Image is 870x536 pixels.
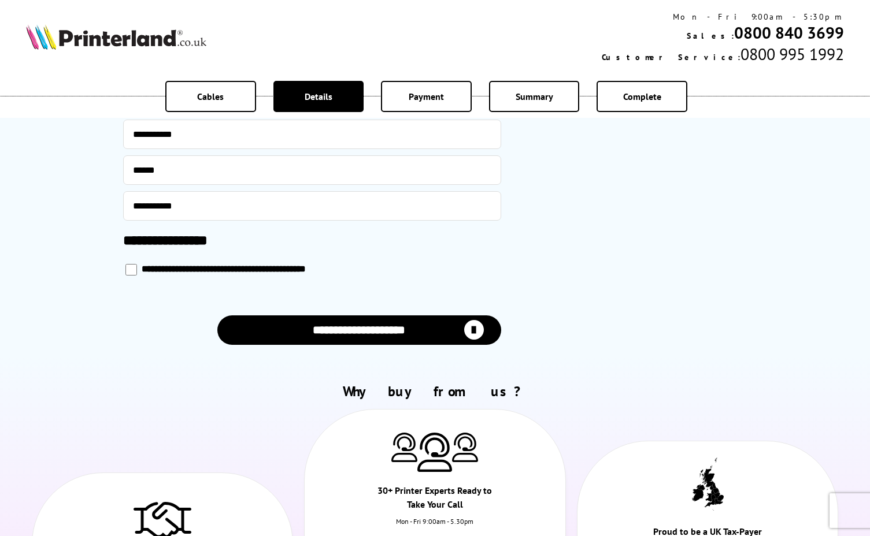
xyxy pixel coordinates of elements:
span: 0800 995 1992 [741,43,844,65]
img: Printer Experts [391,433,417,462]
div: Mon - Fri 9:00am - 5:30pm [602,12,844,22]
h2: Why buy from us? [26,382,844,400]
span: Details [305,91,332,102]
span: Cables [197,91,224,102]
a: 0800 840 3699 [734,22,844,43]
span: Complete [623,91,661,102]
span: Sales: [687,31,734,41]
span: Customer Service: [602,52,741,62]
span: Payment [409,91,444,102]
span: Summary [516,91,553,102]
img: Printer Experts [452,433,478,462]
img: UK tax payer [692,457,724,511]
div: 30+ Printer Experts Ready to Take Your Call [370,483,500,517]
img: Printer Experts [417,433,452,472]
img: Printerland Logo [26,24,206,50]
